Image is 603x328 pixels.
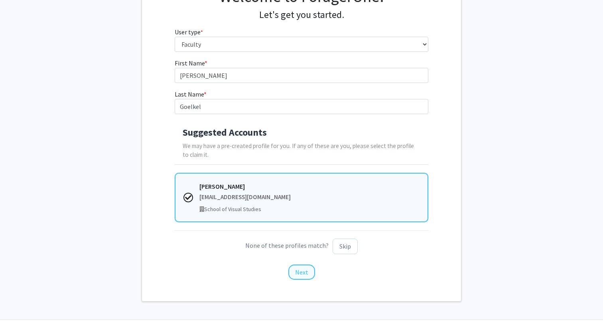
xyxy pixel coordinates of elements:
[183,142,421,160] p: We may have a pre-created profile for you. If any of these are you, please select the profile to ...
[6,292,34,322] iframe: Chat
[333,239,358,254] button: Skip
[204,205,261,213] span: School of Visual Studies
[175,27,203,37] label: User type
[175,59,205,67] span: First Name
[199,193,420,202] div: [EMAIL_ADDRESS][DOMAIN_NAME]
[175,239,429,254] p: None of these profiles match?
[199,182,420,191] div: [PERSON_NAME]
[175,9,429,21] h4: Let's get you started.
[183,127,421,138] h4: Suggested Accounts
[288,265,315,280] button: Next
[175,90,204,98] span: Last Name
